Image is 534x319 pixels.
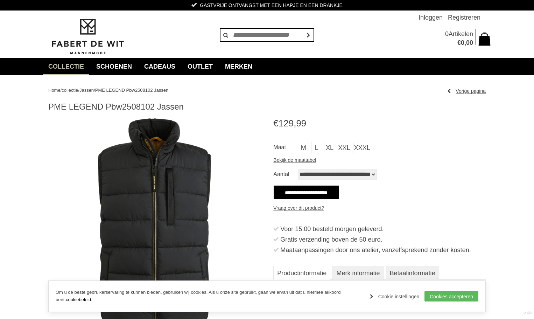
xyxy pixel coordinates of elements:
span: € [273,118,278,129]
a: Home [48,88,61,93]
span: 99 [296,118,306,129]
p: Om u de beste gebruikerservaring te kunnen bieden, gebruiken wij cookies. Als u onze site gebruik... [56,289,363,304]
label: Aantal [273,169,298,180]
a: Cadeaus [139,58,181,75]
span: / [61,88,62,93]
a: XL [324,142,335,153]
span: € [457,39,461,46]
a: Divide [524,308,532,317]
a: M [298,142,309,153]
a: collectie [43,58,89,75]
a: Jassen [79,88,94,93]
span: , [464,39,466,46]
div: Voor 15:00 besteld morgen geleverd. [280,224,486,234]
div: Gratis verzending boven de 50 euro. [280,234,486,245]
span: 0 [461,39,464,46]
a: Registreren [448,11,480,25]
h1: PME LEGEND Pbw2508102 Jassen [48,102,486,112]
span: / [94,88,95,93]
img: Fabert de Wit [48,18,127,56]
a: Betaalinformatie [386,266,439,280]
a: Vraag over dit product? [273,203,324,213]
a: PME LEGEND Pbw2508102 Jassen [95,88,169,93]
a: Bekijk de maattabel [273,155,316,165]
a: cookiebeleid [66,297,91,302]
a: Productinformatie [273,266,330,280]
a: Schoenen [91,58,137,75]
a: XXL [337,142,351,153]
a: Merken [220,58,258,75]
span: Artikelen [449,30,473,37]
a: Cookies accepteren [424,291,478,301]
a: Vorige pagina [447,86,486,96]
a: XXXL [353,142,371,153]
ul: Maat [273,142,486,155]
li: Maataanpassingen door ons atelier, vanzelfsprekend zonder kosten. [273,245,486,255]
span: 129 [279,118,294,129]
a: Merk informatie [332,266,384,280]
span: 0 [445,30,449,37]
span: 00 [466,39,473,46]
a: L [311,142,322,153]
span: / [78,88,79,93]
a: Cookie instellingen [370,291,420,302]
a: collectie [62,88,78,93]
a: Inloggen [419,11,443,25]
span: , [294,118,296,129]
a: Outlet [182,58,218,75]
